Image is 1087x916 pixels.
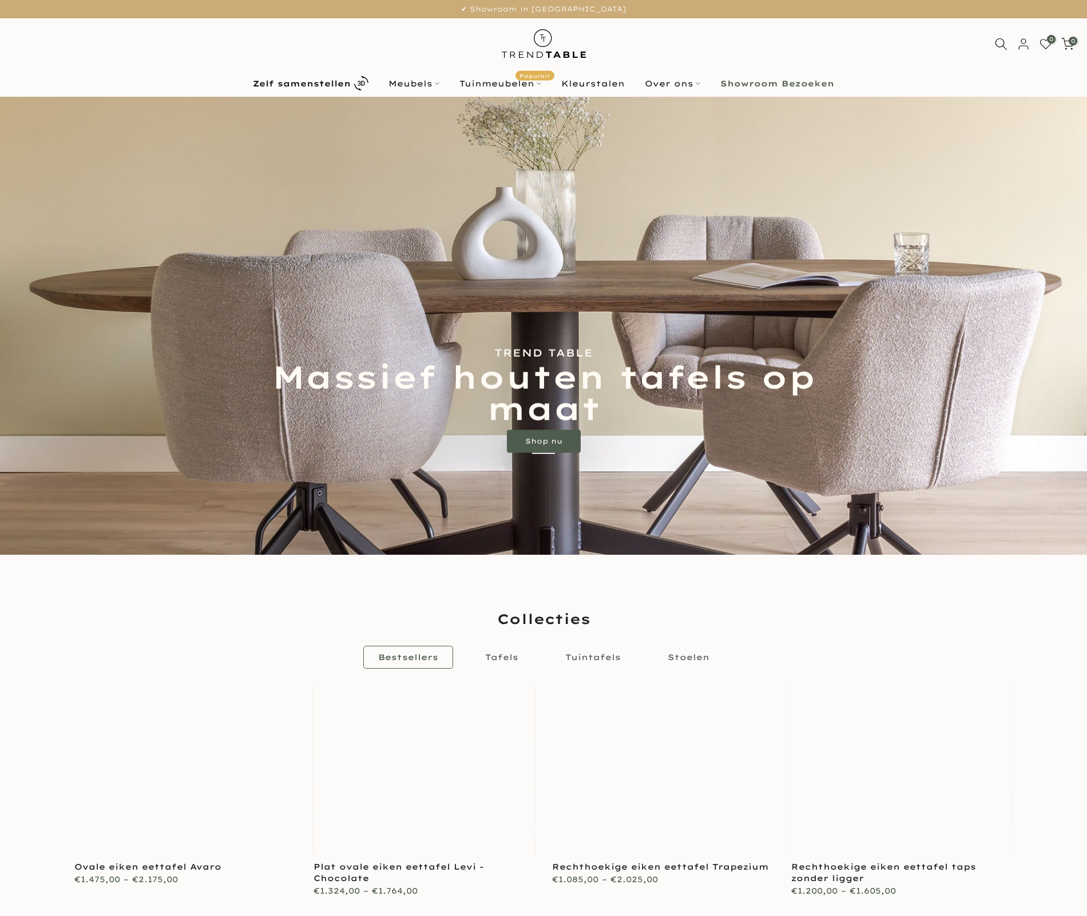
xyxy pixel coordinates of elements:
[14,3,1073,15] p: ✔ Showroom in [GEOGRAPHIC_DATA]
[485,652,518,662] span: Tafels
[450,77,552,90] a: TuinmeubelenPopulair
[552,872,774,887] div: €1.085,00 – €2.025,00
[507,430,581,453] a: Shop nu
[74,872,296,887] div: €1.475,00 – €2.175,00
[791,862,976,883] a: Rechthoekige eiken eettafel taps zonder ligger
[378,652,438,662] span: Bestsellers
[565,652,621,662] span: Tuintafels
[497,609,590,629] span: Collecties
[494,18,594,69] img: trend-table
[653,646,724,669] a: Stoelen
[314,884,535,898] div: €1.324,00 – €1.764,00
[74,862,221,872] a: Ovale eiken eettafel Avaro
[720,80,834,88] b: Showroom Bezoeken
[515,70,554,80] span: Populair
[1069,37,1077,45] span: 0
[552,77,635,90] a: Kleurstalen
[1040,38,1052,50] a: 0
[363,646,453,669] a: Bestsellers
[668,652,709,662] span: Stoelen
[1047,35,1056,44] span: 0
[314,862,484,883] a: Plat ovale eiken eettafel Levi - Chocolate
[552,862,769,872] a: Rechthoekige eiken eettafel Trapezium
[1,858,58,915] iframe: toggle-frame
[253,80,351,88] b: Zelf samenstellen
[711,77,844,90] a: Showroom Bezoeken
[1061,38,1074,50] a: 0
[379,77,450,90] a: Meubels
[470,646,533,669] a: Tafels
[243,73,379,93] a: Zelf samenstellen
[635,77,711,90] a: Over ons
[791,884,1013,898] div: €1.200,00 – €1.605,00
[550,646,636,669] a: Tuintafels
